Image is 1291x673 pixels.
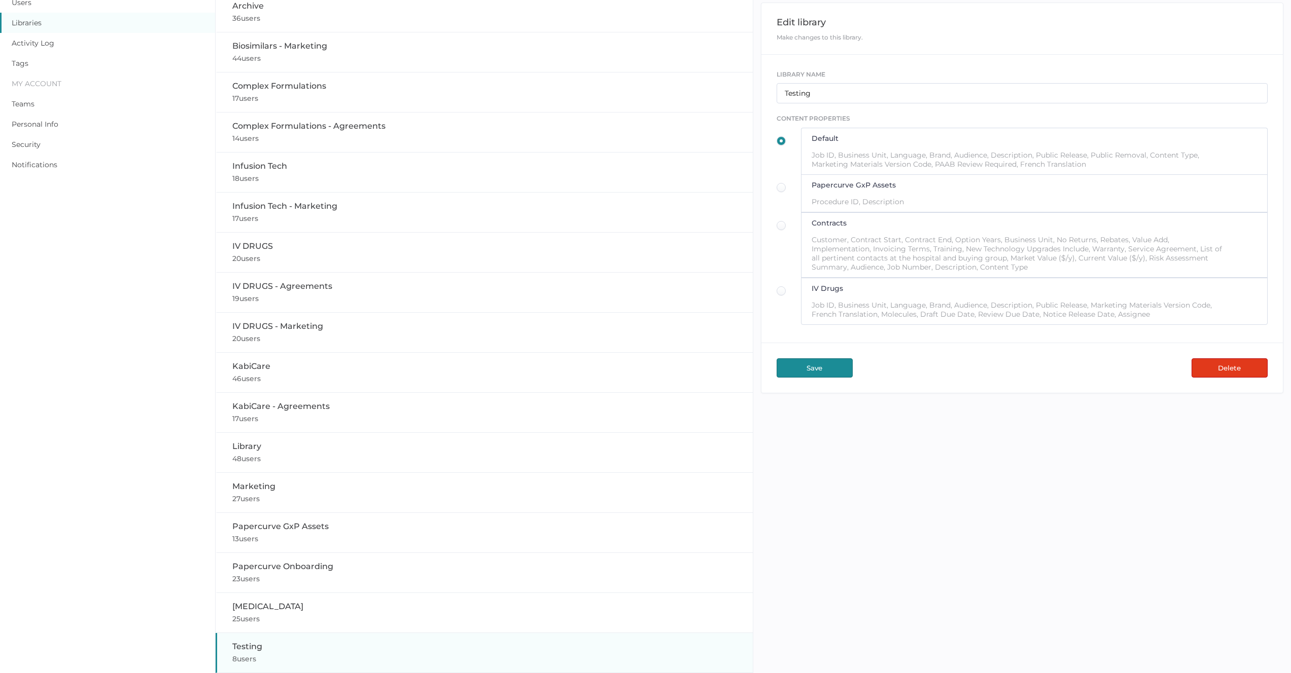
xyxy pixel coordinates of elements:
span: KabiCare - Agreements [232,401,330,411]
span: 17 users [232,214,258,223]
div: Edit library [777,15,1276,29]
span: 17 users [232,94,258,103]
div: Customer, Contract Start, Contract End, Option Years, Business Unit, No Returns, Rebates, Value A... [812,235,1224,272]
a: Tags [12,59,28,68]
a: Libraries [12,18,42,27]
a: Papercurve Onboarding23users [216,553,752,593]
div: Job ID, Business Unit, Language, Brand, Audience, Description, Public Release, Public Removal, Co... [812,151,1224,169]
span: Biosimilars - Marketing [232,41,327,51]
span: 17 users [232,414,258,423]
span: Infusion Tech [232,161,287,171]
span: 48 users [232,454,261,463]
span: IV DRUGS - Marketing [232,321,323,331]
span: [MEDICAL_DATA] [232,602,303,611]
a: Complex Formulations - Agreements14users [216,113,752,153]
span: Papercurve GxP Assets [232,521,329,531]
span: Papercurve Onboarding [232,562,333,571]
span: 8 users [232,654,256,663]
span: IV DRUGS - Agreements [232,281,332,291]
a: KabiCare - Agreements17users [216,393,752,433]
span: Library Name [777,70,825,78]
span: 36 users [232,14,260,23]
span: 14 users [232,134,259,143]
a: Testing8users [216,633,752,673]
span: 20 users [232,254,260,263]
div: content properties [777,115,1268,122]
div: Make changes to this library. [777,32,1276,43]
span: 19 users [232,294,259,303]
span: KabiCare [232,361,270,371]
span: 46 users [232,374,261,383]
span: IV DRUGS [232,241,273,251]
a: IV DRUGS20users [216,233,752,273]
a: IV DRUGS - Agreements19users [216,273,752,313]
span: Archive [232,1,264,11]
div: Papercurve GxP Assets [812,180,1224,190]
span: Infusion Tech - Marketing [232,201,337,211]
span: Marketing [232,481,275,491]
span: 25 users [232,614,260,623]
a: Teams [12,99,34,108]
a: Notifications [12,160,57,169]
span: 44 users [232,54,261,63]
a: Security [12,140,41,149]
span: Testing [232,642,262,651]
div: Default [812,134,1224,143]
span: 20 users [232,334,260,343]
div: Procedure ID, Description [812,197,1224,206]
a: Activity Log [12,39,54,48]
span: 18 users [232,174,259,183]
span: 13 users [232,534,258,543]
a: Biosimilars - Marketing44users [216,32,752,72]
a: Library48users [216,433,752,473]
a: Infusion Tech18users [216,153,752,193]
div: IV Drugs [812,284,1224,293]
span: 27 users [232,494,260,503]
a: Complex Formulations17users [216,72,752,113]
a: Infusion Tech - Marketing17users [216,193,752,233]
a: KabiCare46users [216,353,752,393]
span: 23 users [232,574,260,583]
span: Complex Formulations - Agreements [232,121,386,131]
span: Complex Formulations [232,81,326,91]
button: Delete [1192,358,1268,378]
a: IV DRUGS - Marketing20users [216,313,752,353]
div: Contracts [812,218,1224,228]
a: Personal Info [12,120,58,129]
a: Papercurve GxP Assets13users [216,513,752,553]
div: Job ID, Business Unit, Language, Brand, Audience, Description, Public Release, Marketing Material... [812,301,1224,319]
button: Save [777,358,853,378]
a: Marketing27users [216,473,752,513]
span: Library [232,441,261,451]
a: [MEDICAL_DATA]25users [216,593,752,633]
